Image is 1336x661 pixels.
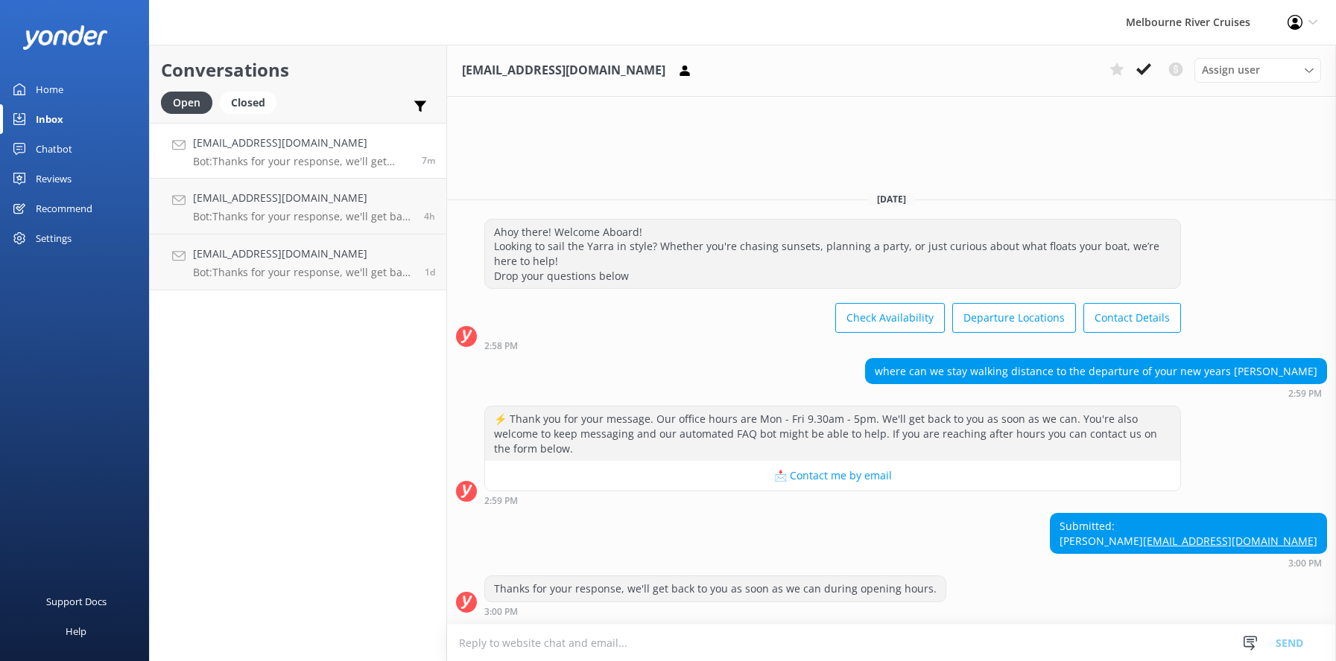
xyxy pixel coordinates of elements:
div: ⚡ Thank you for your message. Our office hours are Mon - Fri 9.30am - 5pm. We'll get back to you ... [485,406,1180,461]
a: Closed [220,94,284,110]
div: Home [36,74,63,104]
div: Closed [220,92,276,114]
h3: [EMAIL_ADDRESS][DOMAIN_NAME] [462,61,665,80]
div: Thanks for your response, we'll get back to you as soon as we can during opening hours. [485,576,946,601]
span: [DATE] [868,193,915,205]
a: [EMAIL_ADDRESS][DOMAIN_NAME] [1143,534,1317,548]
p: Bot: Thanks for your response, we'll get back to you as soon as we can during opening hours. [193,210,413,223]
div: Submitted: [PERSON_NAME] [1051,514,1326,553]
div: Help [66,616,86,646]
div: Support Docs [46,587,107,616]
div: Recommend [36,194,92,223]
img: yonder-white-logo.png [22,25,108,50]
strong: 3:00 PM [484,607,518,616]
span: Sep 27 2025 04:44pm (UTC +10:00) Australia/Sydney [425,266,435,278]
button: Contact Details [1083,303,1181,333]
div: Inbox [36,104,63,134]
div: Sep 29 2025 02:59pm (UTC +10:00) Australia/Sydney [865,388,1327,398]
div: Reviews [36,164,72,194]
p: Bot: Thanks for your response, we'll get back to you as soon as we can during opening hours. [193,155,411,168]
div: Sep 29 2025 02:58pm (UTC +10:00) Australia/Sydney [484,340,1181,351]
strong: 2:59 PM [1288,389,1322,398]
div: Chatbot [36,134,72,164]
h4: [EMAIL_ADDRESS][DOMAIN_NAME] [193,190,413,206]
button: 📩 Contact me by email [485,461,1180,491]
div: Settings [36,223,72,253]
div: Open [161,92,212,114]
span: Sep 29 2025 03:00pm (UTC +10:00) Australia/Sydney [422,154,435,167]
div: Sep 29 2025 02:59pm (UTC +10:00) Australia/Sydney [484,495,1181,505]
div: Assign User [1194,58,1321,82]
button: Check Availability [835,303,945,333]
div: Sep 29 2025 03:00pm (UTC +10:00) Australia/Sydney [1050,558,1327,568]
a: Open [161,94,220,110]
h2: Conversations [161,56,435,84]
a: [EMAIL_ADDRESS][DOMAIN_NAME]Bot:Thanks for your response, we'll get back to you as soon as we can... [150,234,446,290]
p: Bot: Thanks for your response, we'll get back to you as soon as we can during opening hours. [193,266,414,279]
div: where can we stay walking distance to the departure of your new years [PERSON_NAME] [866,359,1326,384]
a: [EMAIL_ADDRESS][DOMAIN_NAME]Bot:Thanks for your response, we'll get back to you as soon as we can... [150,123,446,179]
strong: 2:58 PM [484,342,518,351]
span: Sep 29 2025 11:05am (UTC +10:00) Australia/Sydney [424,210,435,223]
a: [EMAIL_ADDRESS][DOMAIN_NAME]Bot:Thanks for your response, we'll get back to you as soon as we can... [150,179,446,234]
span: Assign user [1202,62,1260,78]
div: Sep 29 2025 03:00pm (UTC +10:00) Australia/Sydney [484,606,946,616]
strong: 3:00 PM [1288,559,1322,568]
h4: [EMAIL_ADDRESS][DOMAIN_NAME] [193,246,414,262]
button: Departure Locations [952,303,1076,333]
h4: [EMAIL_ADDRESS][DOMAIN_NAME] [193,135,411,151]
div: Ahoy there! Welcome Aboard! Looking to sail the Yarra in style? Whether you're chasing sunsets, p... [485,220,1180,288]
strong: 2:59 PM [484,496,518,505]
